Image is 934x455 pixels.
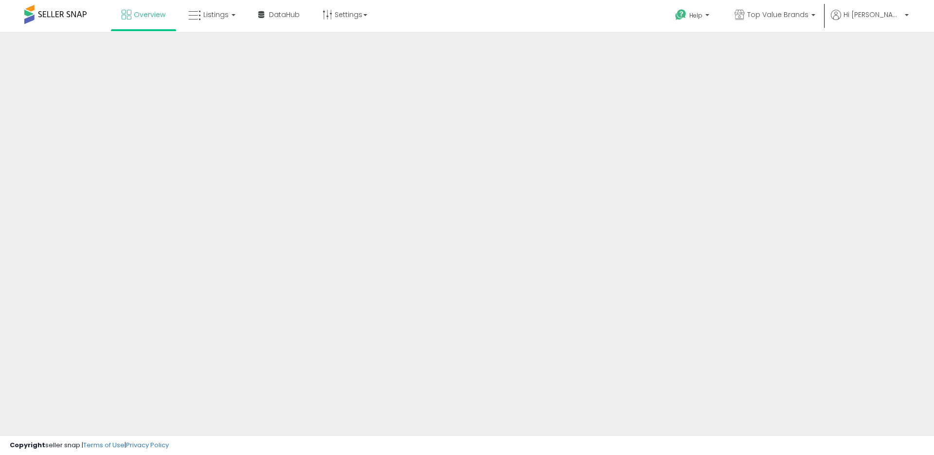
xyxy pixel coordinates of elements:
[203,10,229,19] span: Listings
[747,10,808,19] span: Top Value Brands
[844,10,902,19] span: Hi [PERSON_NAME]
[831,10,909,32] a: Hi [PERSON_NAME]
[675,9,687,21] i: Get Help
[689,11,702,19] span: Help
[134,10,165,19] span: Overview
[269,10,300,19] span: DataHub
[667,1,719,32] a: Help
